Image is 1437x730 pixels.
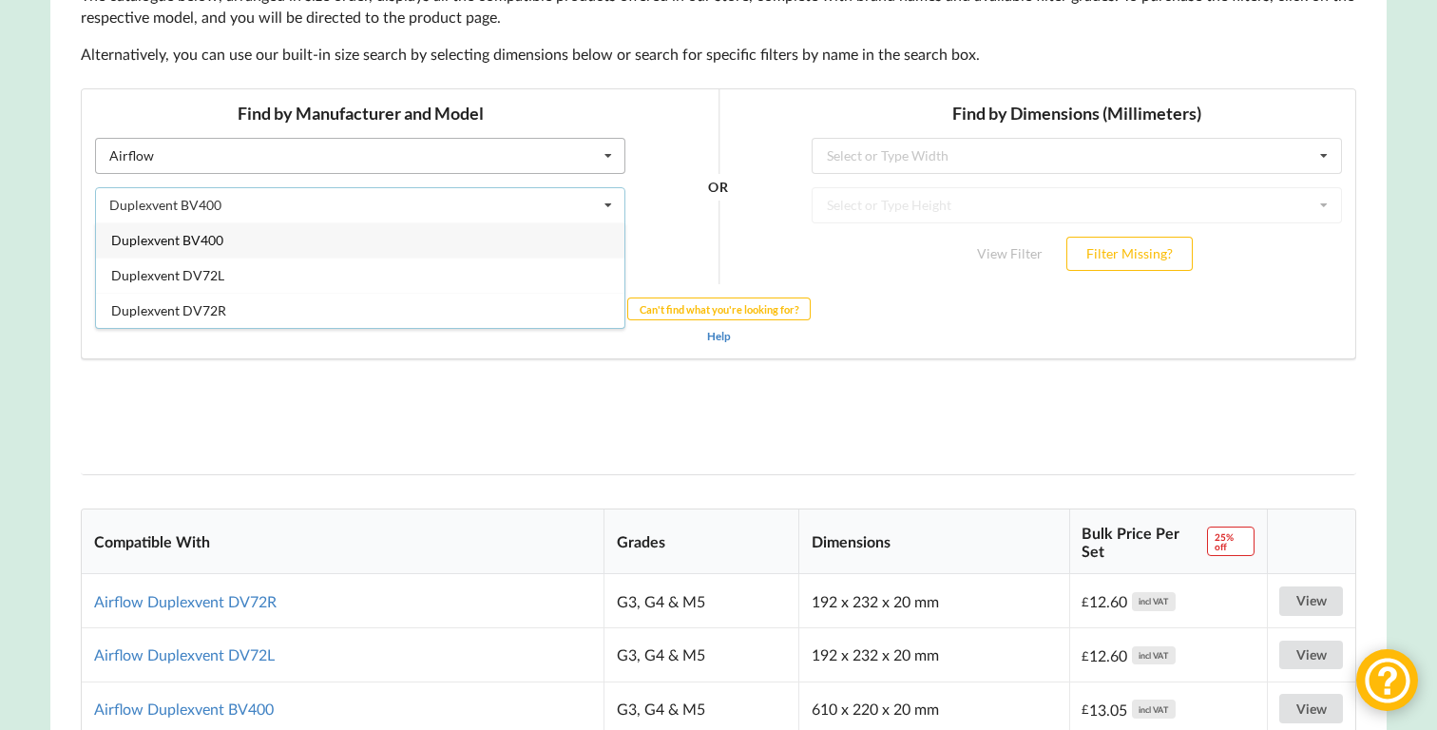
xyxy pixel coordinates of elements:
th: Grades [604,509,798,575]
div: incl VAT [1132,646,1176,664]
div: incl VAT [1132,700,1176,718]
th: Bulk Price Per Set [1069,509,1267,575]
span: £ [1082,701,1089,717]
div: 12.60 [1082,646,1175,664]
a: View [1279,694,1343,723]
a: Airflow Duplexvent DV72L [94,645,275,663]
h3: Find by Manufacturer and Model [14,14,545,36]
div: Select or Type Width [746,61,868,74]
th: Dimensions [798,509,1068,575]
p: Alternatively, you can use our built-in size search by selecting dimensions below or search for s... [81,44,1356,66]
td: 192 x 232 x 20 mm [798,574,1068,627]
div: 12.60 [1082,592,1175,610]
td: G3, G4 & M5 [604,627,798,682]
h3: Find by Dimensions (Millimeters) [731,14,1261,36]
span: Duplexvent DV72L [30,179,144,195]
th: Compatible With [82,509,604,575]
td: G3, G4 & M5 [604,574,798,627]
span: Duplexvent BV400 [30,144,143,160]
div: Airflow [29,61,73,74]
b: Can't find what you're looking for? [559,215,718,227]
span: £ [1082,594,1089,609]
div: OR [627,99,647,197]
div: Duplexvent BV400 [29,110,141,124]
span: 25% off [1207,527,1255,557]
td: 192 x 232 x 20 mm [798,627,1068,682]
button: Filter Missing? [986,148,1112,182]
a: Airflow Duplexvent DV72R [94,592,277,610]
button: Can't find what you're looking for? [546,209,730,232]
span: Duplexvent DV72R [30,214,145,230]
a: Airflow Duplexvent BV400 [94,700,274,718]
a: View [1279,586,1343,616]
div: incl VAT [1132,592,1176,610]
div: 13.05 [1082,700,1175,718]
span: £ [1082,648,1089,663]
a: Help [626,240,650,254]
a: View [1279,641,1343,670]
